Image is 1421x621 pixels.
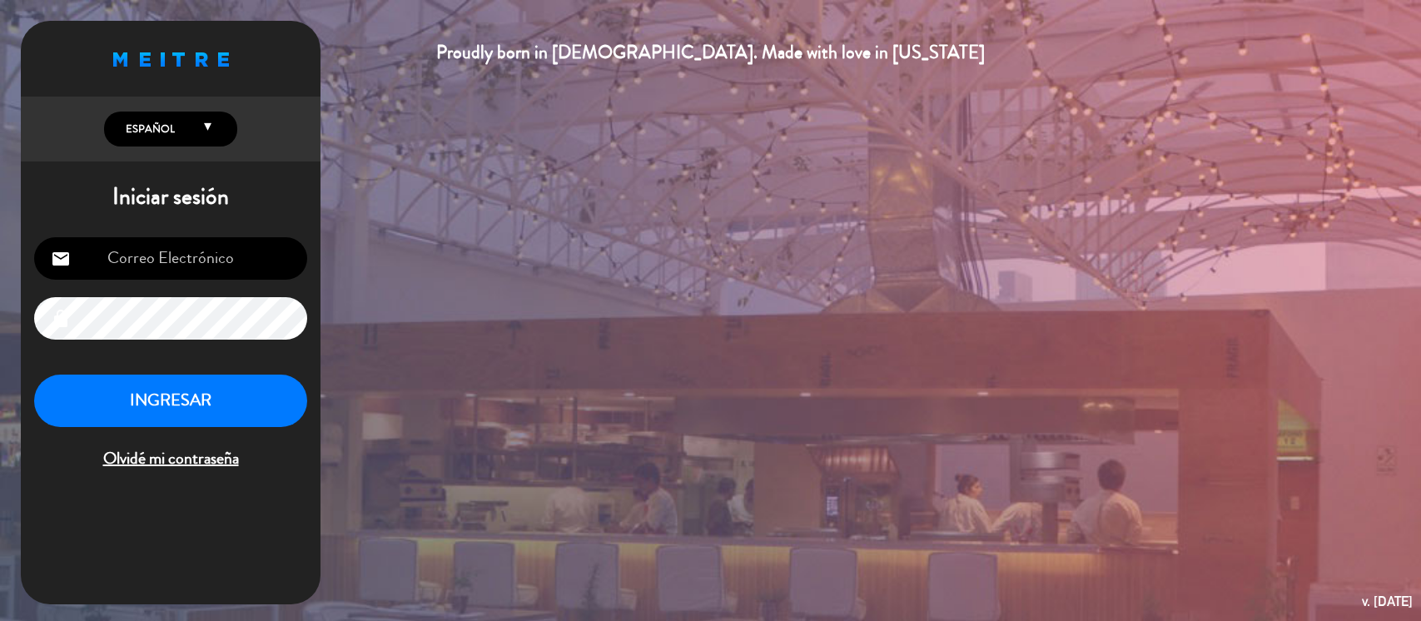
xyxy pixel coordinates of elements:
[51,249,71,269] i: email
[122,121,175,137] span: Español
[34,375,307,427] button: INGRESAR
[34,237,307,280] input: Correo Electrónico
[1362,590,1413,613] div: v. [DATE]
[21,183,320,211] h1: Iniciar sesión
[51,309,71,329] i: lock
[34,445,307,473] span: Olvidé mi contraseña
